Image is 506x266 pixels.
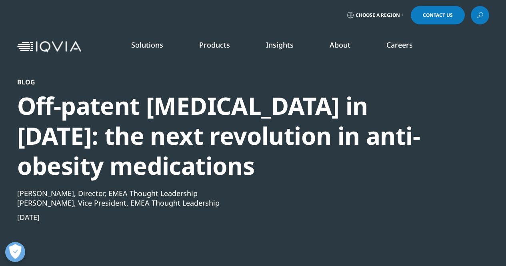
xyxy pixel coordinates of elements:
[423,13,453,18] span: Contact Us
[330,40,350,50] a: About
[356,12,400,18] span: Choose a Region
[386,40,413,50] a: Careers
[131,40,163,50] a: Solutions
[17,78,446,86] div: Blog
[199,40,230,50] a: Products
[5,242,25,262] button: Open Preferences
[84,28,489,66] nav: Primary
[17,198,446,208] div: [PERSON_NAME], Vice President, EMEA Thought Leadership
[411,6,465,24] a: Contact Us
[17,41,81,53] img: IQVIA Healthcare Information Technology and Pharma Clinical Research Company
[17,188,446,198] div: [PERSON_NAME], Director, EMEA Thought Leadership
[17,91,446,181] div: Off-patent [MEDICAL_DATA] in [DATE]: the next revolution in anti-obesity medications
[266,40,294,50] a: Insights
[17,212,446,222] div: [DATE]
